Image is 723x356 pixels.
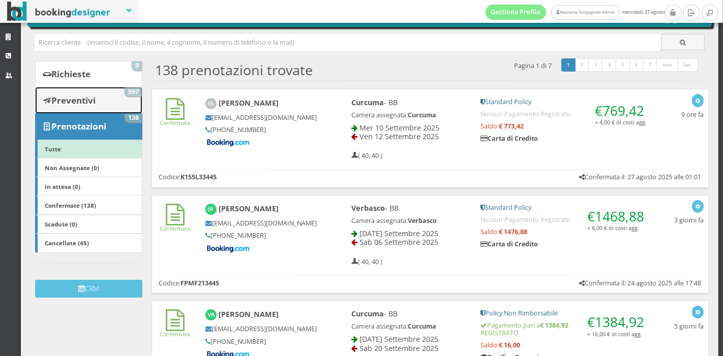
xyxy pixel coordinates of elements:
a: Tutte [35,139,142,158]
strong: € 773,42 [499,122,524,131]
span: 1468,88 [595,207,644,225]
a: Confermata [160,111,191,126]
h5: Saldo: [480,228,648,236]
h5: [PHONE_NUMBER] [205,232,317,239]
span: 769,42 [602,102,644,120]
b: [PERSON_NAME] [219,309,279,319]
b: Carta di Credito [480,134,538,143]
h5: 3 giorni fa [674,216,704,224]
h5: ( 40, 40 ) [351,152,382,159]
h5: Saldo: [480,341,648,349]
b: Tutte [45,145,61,153]
img: Stuart Leatherby [205,98,217,110]
a: Scadute (0) [35,215,142,234]
a: Masseria Gorgognolo Admin [551,5,619,20]
a: Confermata [160,322,191,338]
span: [DATE] Settembre 2025 [359,229,438,238]
b: Prenotazioni [51,120,106,132]
h5: Standard Policy [480,98,648,106]
h5: Nessun Pagamento Registrato [480,216,648,223]
h5: Policy Non Rimborsabile [480,309,648,317]
h5: Nessun Pagamento Registrato [480,110,648,118]
b: Carta di Credito [480,240,538,248]
a: Cancellate (45) [35,234,142,253]
a: 4 [602,58,617,72]
a: 6 [629,58,644,72]
b: Richieste [51,68,91,80]
img: Bianca Filart [205,204,217,215]
span: € [587,207,644,225]
a: Confermate (138) [35,196,142,215]
h5: Standard Policy [480,204,648,211]
b: Preventivi [51,94,96,106]
h3: Prenotazioni [35,12,705,25]
b: Curcuma [408,322,436,331]
a: Prenotazioni 138 [35,113,142,140]
span: € [595,102,644,120]
b: Cancellate (45) [45,239,89,247]
h4: - BB [351,204,467,212]
h5: [PHONE_NUMBER] [205,126,317,134]
h5: Saldo: [480,122,648,130]
span: Mer 10 Settembre 2025 [359,123,439,133]
b: Non Assegnate (0) [45,164,99,172]
span: 597 [125,87,142,96]
b: Curcuma [351,309,384,318]
b: Curcuma [351,98,384,107]
h5: [PHONE_NUMBER] [205,338,317,345]
h5: Camera assegnata: [351,111,467,119]
input: Ricerca cliente - (inserisci il codice, il nome, il cognome, il numero di telefono o la mail) [35,34,661,51]
h5: Camera assegnata: [351,217,467,224]
img: Veronica Ambroggio [205,309,217,321]
a: Preventivi 597 [35,87,142,113]
span: € [587,313,644,331]
a: 5 [616,58,630,72]
a: Richieste 0 [35,61,142,87]
h5: Codice: [159,173,217,181]
span: 1384,92 [595,313,644,331]
b: Verbasco [408,216,437,225]
b: Curcuma [408,111,436,119]
strong: € 16,00 [499,341,520,349]
b: In attesa (0) [45,182,80,190]
span: mercoledì, 27 agosto [486,5,665,20]
b: Confermate (138) [45,201,96,209]
b: FPMF213445 [180,279,219,287]
a: 2 [575,58,589,72]
b: Verbasco [351,203,385,213]
h5: 9 ore fa [681,111,704,118]
h5: Codice: [159,279,219,287]
h5: Confermata il: 24 agosto 2025 alle 17:48 [579,279,702,287]
h5: Pagamento pari a REGISTRATO [480,321,648,337]
small: + 8,00 € di costi agg. [587,224,639,232]
a: last [678,58,698,72]
button: CRM [35,280,142,298]
h5: Pagina 1 di 7 [515,62,552,70]
b: [PERSON_NAME] [219,204,279,213]
img: Booking-com-logo.png [205,244,251,253]
a: 7 [643,58,657,72]
small: + 4,00 € di costi agg. [595,118,647,126]
b: K155L33445 [180,173,217,181]
img: BookingDesigner.com [7,2,110,21]
h5: [EMAIL_ADDRESS][DOMAIN_NAME] [205,219,317,227]
span: 138 [125,114,142,123]
span: Sab 20 Settembre 2025 [359,343,438,353]
a: next [656,58,679,72]
a: Gestione Profilo [486,5,547,20]
span: Sab 06 Settembre 2025 [359,237,438,247]
strong: € 1384,92 [540,321,568,330]
h4: - BB [351,98,467,107]
a: 1 [561,58,576,72]
h4: - BB [351,309,467,318]
h5: 5 giorni fa [674,322,704,330]
h5: Camera assegnata: [351,322,467,330]
a: Non Assegnate (0) [35,158,142,177]
h5: ( 40, 40 ) [351,258,382,266]
span: Ven 12 Settembre 2025 [359,132,439,141]
h5: [EMAIL_ADDRESS][DOMAIN_NAME] [205,114,317,121]
span: 0 [132,61,142,71]
strong: € 1476,88 [499,228,527,236]
h2: 138 prenotazioni trovate [155,62,313,78]
a: Confermata [160,216,191,232]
